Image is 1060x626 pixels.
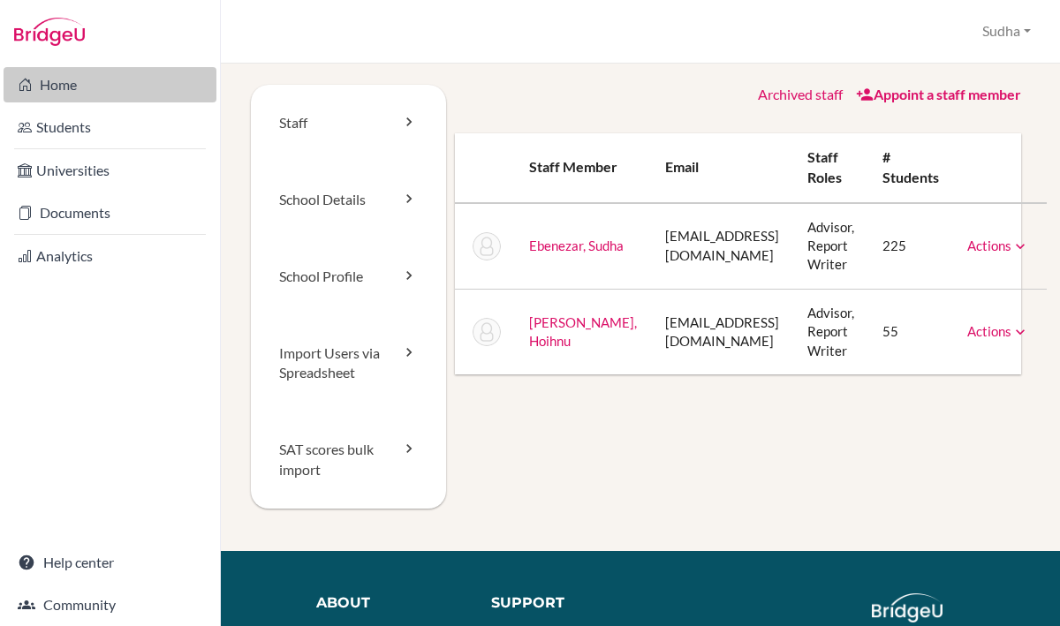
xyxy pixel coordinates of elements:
[651,133,793,203] th: Email
[872,593,943,622] img: logo_white@2x-f4f0deed5e89b7ecb1c2cc34c3e3d731f90f0f143d5ea2071677605dd97b5244.png
[651,203,793,290] td: [EMAIL_ADDRESS][DOMAIN_NAME]
[868,133,953,203] th: # students
[793,203,868,290] td: Advisor, Report Writer
[856,86,1021,102] a: Appoint a staff member
[14,18,85,46] img: Bridge-U
[868,289,953,374] td: 55
[515,133,651,203] th: Staff member
[473,318,501,346] img: Hoihnu Mark
[651,289,793,374] td: [EMAIL_ADDRESS][DOMAIN_NAME]
[4,238,216,274] a: Analytics
[868,203,953,290] td: 225
[529,238,624,253] a: Ebenezar, Sudha
[251,162,446,238] a: School Details
[473,232,501,260] img: Sudha Ebenezar
[251,238,446,315] a: School Profile
[758,86,843,102] a: Archived staff
[316,593,466,614] div: About
[4,153,216,188] a: Universities
[793,289,868,374] td: Advisor, Report Writer
[251,315,446,412] a: Import Users via Spreadsheet
[974,15,1039,48] button: Sudha
[529,314,637,349] a: [PERSON_NAME], Hoihnu
[4,545,216,580] a: Help center
[793,133,868,203] th: Staff roles
[251,411,446,509] a: SAT scores bulk import
[4,195,216,230] a: Documents
[4,587,216,622] a: Community
[4,67,216,102] a: Home
[251,85,446,162] a: Staff
[491,593,628,614] div: Support
[967,238,1029,253] a: Actions
[967,323,1029,339] a: Actions
[4,109,216,145] a: Students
